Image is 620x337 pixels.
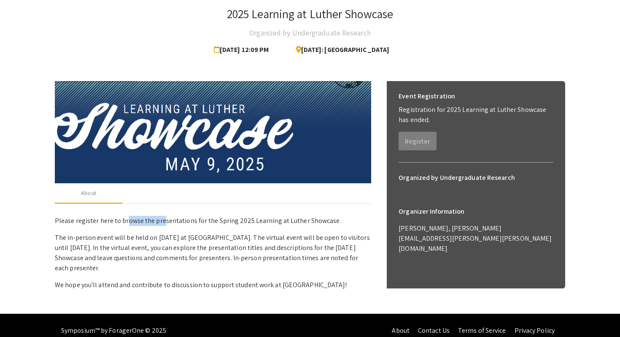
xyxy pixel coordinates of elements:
a: Contact Us [418,326,450,335]
img: 60c619f7-19dc-48fa-b63a-77a191a8040c.jpg [55,81,371,183]
p: We hope you'll attend and contribute to discussion to support student work at [GEOGRAPHIC_DATA]! [55,280,371,290]
h3: 2025 Learning at Luther Showcase [227,7,393,21]
p: Registration for 2025 Learning at Luther Showcase has ended. [399,105,553,125]
h6: Event Registration [399,88,455,105]
span: [DATE]: [GEOGRAPHIC_DATA] [289,41,390,58]
h6: Organized by Undergraduate Research [399,169,553,186]
a: Privacy Policy [515,326,555,335]
button: Register [399,132,437,150]
a: About [392,326,410,335]
h4: Organized by Undergraduate Research [249,24,371,41]
p: Please register here to browse the presentations for the Spring 2025 Learning at Luther Showcase. [55,216,371,226]
span: [DATE] 12:09 PM [214,41,272,58]
div: About [81,189,96,198]
h6: Organizer Information [399,203,553,220]
p: The in-person event will be held on [DATE] at [GEOGRAPHIC_DATA]. The virtual event will be open t... [55,233,371,273]
p: [PERSON_NAME], [PERSON_NAME][EMAIL_ADDRESS][PERSON_NAME][PERSON_NAME][DOMAIN_NAME] [399,223,553,254]
iframe: Chat [6,299,36,331]
a: Terms of Service [458,326,506,335]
